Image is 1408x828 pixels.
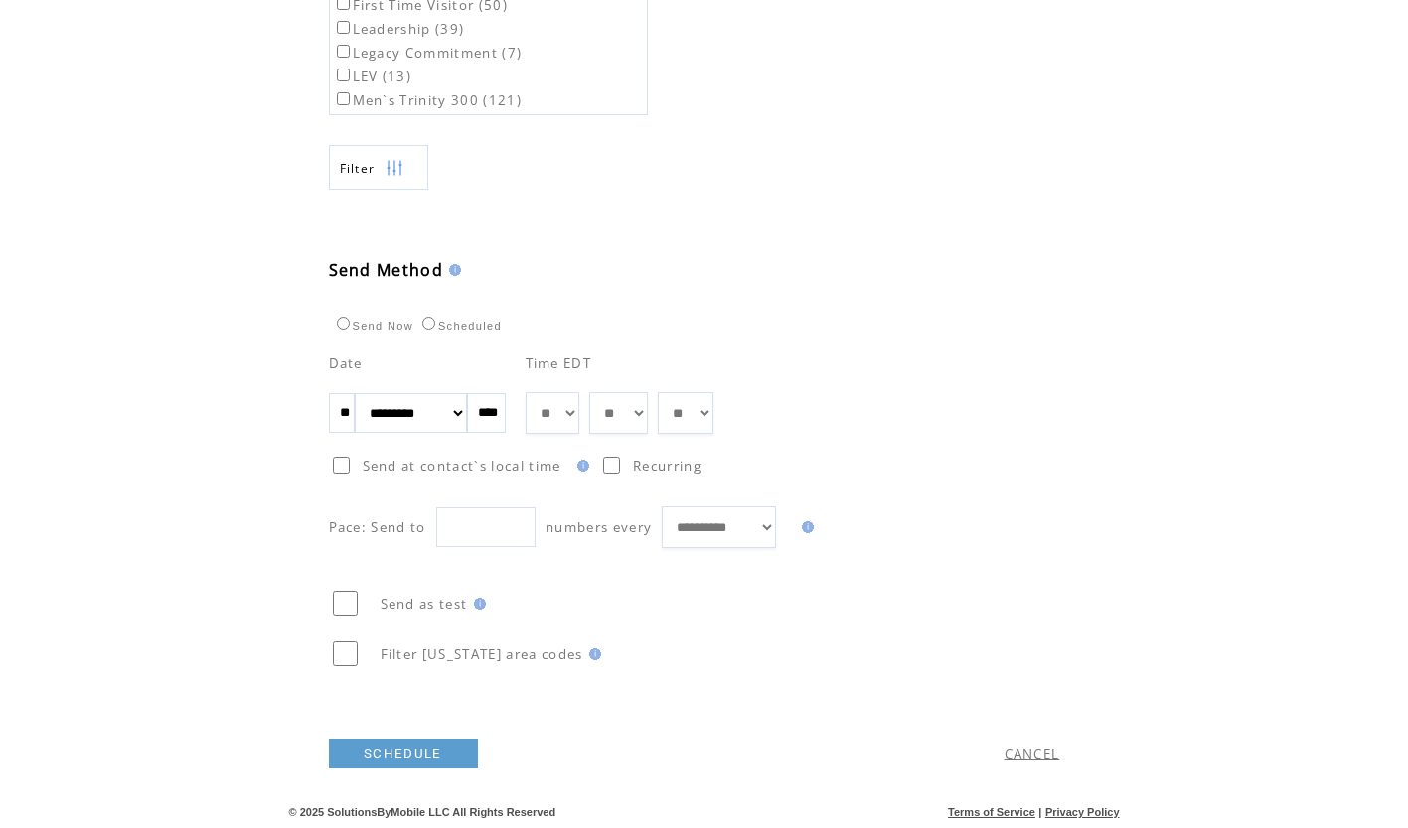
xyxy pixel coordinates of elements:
a: Privacy Policy [1045,806,1120,818]
span: Send Method [329,259,444,281]
span: Recurring [633,457,702,475]
span: numbers every [546,518,652,536]
img: help.gif [443,264,461,276]
label: Legacy Commitment (7) [333,44,523,62]
img: help.gif [468,598,486,610]
input: LEV (13) [337,69,350,81]
img: help.gif [571,460,589,472]
span: Send as test [381,595,468,613]
input: Legacy Commitment (7) [337,45,350,58]
span: © 2025 SolutionsByMobile LLC All Rights Reserved [289,806,556,818]
input: Men`s Trinity 300 (121) [337,92,350,105]
span: Filter [US_STATE] area codes [381,645,583,663]
label: LEV (13) [333,68,412,85]
span: Send at contact`s local time [363,457,561,475]
label: Send Now [332,320,413,332]
label: Scheduled [417,320,502,332]
span: Pace: Send to [329,518,426,536]
input: Leadership (39) [337,21,350,34]
label: Leadership (39) [333,20,465,38]
a: Terms of Service [948,806,1035,818]
a: SCHEDULE [329,739,478,768]
span: | [1038,806,1041,818]
img: filters.png [386,146,403,191]
span: Time EDT [526,354,592,372]
a: Filter [329,145,428,190]
span: Show filters [340,160,376,177]
label: Men`s Trinity 300 (121) [333,91,523,109]
input: Send Now [337,317,350,330]
img: help.gif [583,648,601,660]
span: Date [329,354,363,372]
img: help.gif [796,521,814,533]
input: Scheduled [422,317,435,330]
a: CANCEL [1005,745,1060,762]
